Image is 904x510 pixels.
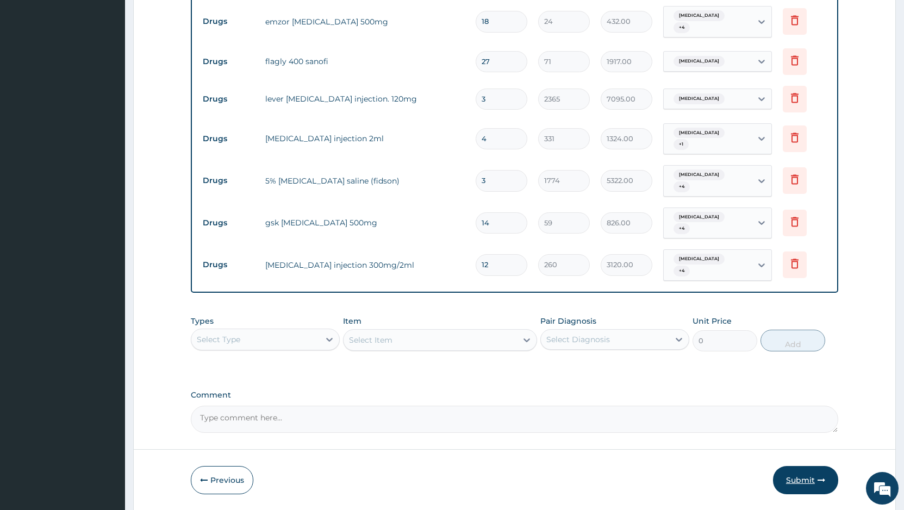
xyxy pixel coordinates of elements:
[260,212,470,234] td: gsk [MEDICAL_DATA] 500mg
[540,316,596,326] label: Pair Diagnosis
[197,52,260,72] td: Drugs
[191,317,214,326] label: Types
[197,334,240,345] div: Select Type
[197,11,260,32] td: Drugs
[674,254,725,265] span: [MEDICAL_DATA]
[197,255,260,275] td: Drugs
[20,54,44,81] img: d_794563401_company_1708531726252_794563401
[674,128,725,138] span: [MEDICAL_DATA]
[760,330,825,351] button: Add
[260,11,470,33] td: emzor [MEDICAL_DATA] 500mg
[546,334,610,345] div: Select Diagnosis
[57,61,183,75] div: Chat with us now
[63,137,150,247] span: We're online!
[674,181,690,192] span: + 4
[674,223,690,234] span: + 4
[674,139,689,150] span: + 1
[674,56,725,67] span: [MEDICAL_DATA]
[197,89,260,109] td: Drugs
[191,391,838,400] label: Comment
[197,129,260,149] td: Drugs
[260,88,470,110] td: lever [MEDICAL_DATA] injection. 120mg
[693,316,732,326] label: Unit Price
[674,93,725,104] span: [MEDICAL_DATA]
[674,22,690,33] span: + 4
[674,266,690,276] span: + 4
[260,170,470,192] td: 5% [MEDICAL_DATA] saline (fidson)
[191,466,253,494] button: Previous
[674,10,725,21] span: [MEDICAL_DATA]
[674,212,725,223] span: [MEDICAL_DATA]
[5,297,207,335] textarea: Type your message and hit 'Enter'
[197,171,260,191] td: Drugs
[260,254,470,276] td: [MEDICAL_DATA] injection 300mg/2ml
[197,213,260,233] td: Drugs
[260,128,470,149] td: [MEDICAL_DATA] injection 2ml
[178,5,204,32] div: Minimize live chat window
[343,316,361,326] label: Item
[773,466,838,494] button: Submit
[260,51,470,72] td: flagly 400 sanofi
[674,169,725,180] span: [MEDICAL_DATA]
